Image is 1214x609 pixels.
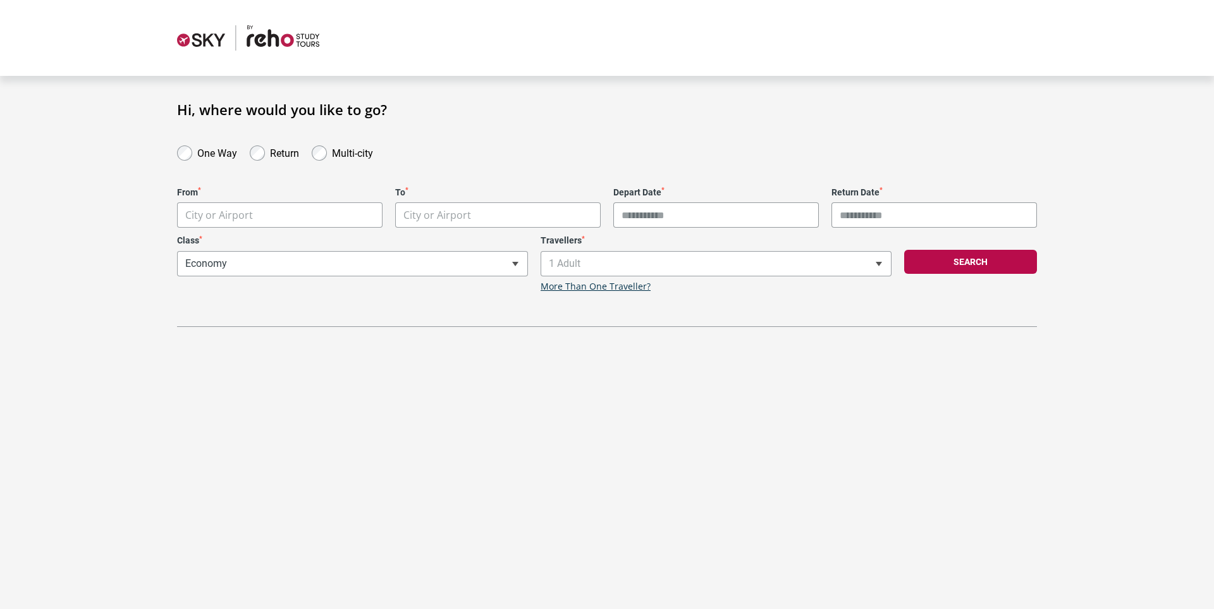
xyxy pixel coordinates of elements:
label: Return [270,144,299,159]
span: 1 Adult [541,252,891,276]
span: City or Airport [185,208,253,222]
label: Multi-city [332,144,373,159]
label: To [395,187,601,198]
span: City or Airport [403,208,471,222]
span: 1 Adult [541,251,892,276]
label: One Way [197,144,237,159]
span: City or Airport [177,202,383,228]
span: City or Airport [178,203,382,228]
span: City or Airport [396,203,600,228]
label: Travellers [541,235,892,246]
label: Return Date [831,187,1037,198]
h1: Hi, where would you like to go? [177,101,1037,118]
label: Class [177,235,528,246]
span: City or Airport [395,202,601,228]
label: From [177,187,383,198]
span: Economy [178,252,527,276]
label: Depart Date [613,187,819,198]
button: Search [904,250,1037,274]
a: More Than One Traveller? [541,281,651,292]
span: Economy [177,251,528,276]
